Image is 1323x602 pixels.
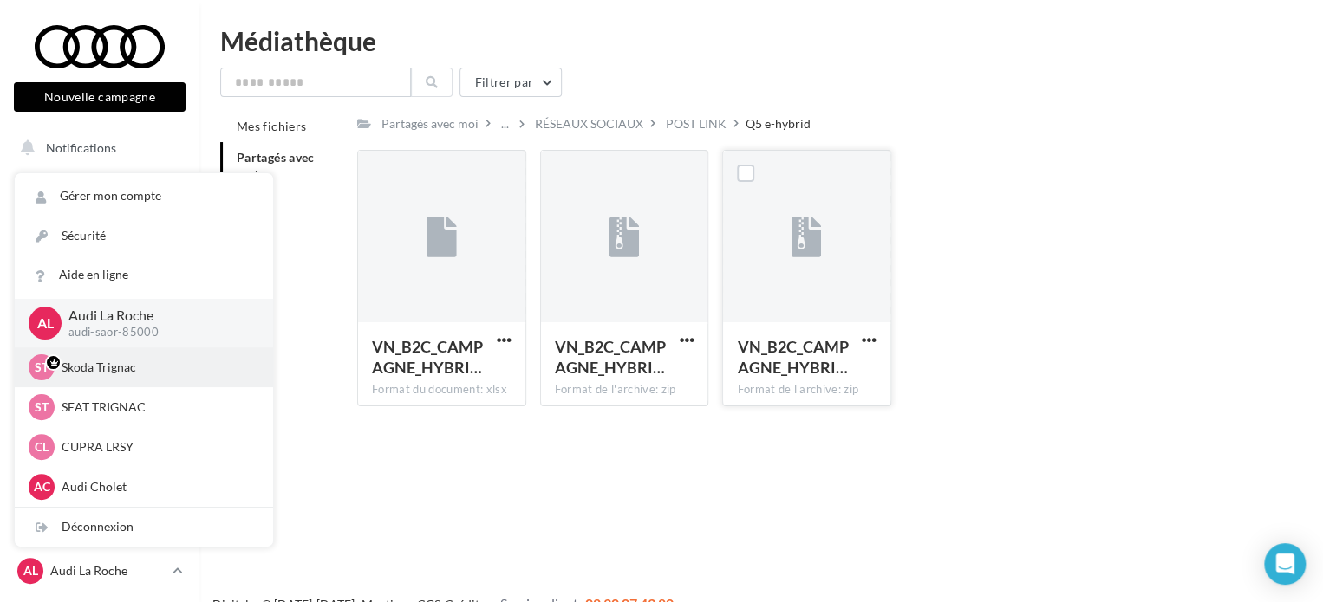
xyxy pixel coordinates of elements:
[50,562,166,579] p: Audi La Roche
[15,217,273,256] a: Sécurité
[62,359,252,376] p: Skoda Trignac
[10,261,189,297] a: Visibilité en ligne
[62,478,252,495] p: Audi Cholet
[35,359,49,376] span: ST
[35,438,49,456] span: CL
[10,346,189,383] a: Médiathèque
[237,150,315,182] span: Partagés avec moi
[1264,543,1306,585] div: Open Intercom Messenger
[15,177,273,216] a: Gérer mon compte
[737,382,877,398] div: Format de l'archive: zip
[237,119,306,133] span: Mes fichiers
[746,115,811,133] div: Q5 e-hybrid
[62,398,252,416] p: SEAT TRIGNAC
[68,306,245,326] p: Audi La Roche
[14,554,186,587] a: AL Audi La Roche
[459,68,562,97] button: Filtrer par
[35,398,49,416] span: ST
[34,478,50,495] span: AC
[666,115,727,133] div: POST LINK
[14,82,186,112] button: Nouvelle campagne
[737,337,848,377] span: VN_B2C_CAMPAGNE_HYBRIDE_RECHARGEABLE_Q5_e-hybrid_PL_1080x1920
[68,325,245,340] p: audi-saor-85000
[555,337,666,377] span: VN_B2C_CAMPAGNE_HYBRIDE_RECHARGEABLE_Q5_e-hybrid_PL_1080x1080
[535,115,643,133] div: RÉSEAUX SOCIAUX
[10,130,182,166] button: Notifications
[15,256,273,295] a: Aide en ligne
[23,562,38,579] span: AL
[10,173,189,210] a: Opérations
[372,382,512,398] div: Format du document: xlsx
[10,216,189,253] a: Boîte de réception99+
[37,313,54,333] span: AL
[15,508,273,547] div: Déconnexion
[555,382,694,398] div: Format de l'archive: zip
[498,112,512,136] div: ...
[62,438,252,456] p: CUPRA LRSY
[381,115,479,133] div: Partagés avec moi
[220,28,1302,54] div: Médiathèque
[46,140,116,155] span: Notifications
[10,390,189,441] a: PLV et print personnalisable
[372,337,483,377] span: VN_B2C_CAMPAGNE_HYBRIDE_RECHARGEABLE_WORDINGS_SOME_Q3_e-hybrid
[10,304,189,340] a: Campagnes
